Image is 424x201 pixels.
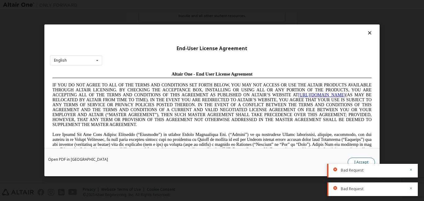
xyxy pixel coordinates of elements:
span: Altair One - End User License Agreement [122,2,203,7]
a: Open PDF in [GEOGRAPHIC_DATA] [48,158,108,162]
span: Lore Ipsumd Sit Ame Cons Adipisc Elitseddo (“Eiusmodte”) in utlabor Etdolo Magnaaliqua Eni. (“Adm... [2,63,322,107]
div: End-User License Agreement [50,46,374,52]
span: Bad Request [341,168,363,173]
div: English [54,59,67,62]
span: IF YOU DO NOT AGREE TO ALL OF THE TERMS AND CONDITIONS SET FORTH BELOW, YOU MAY NOT ACCESS OR USE... [2,14,322,58]
a: [URL][DOMAIN_NAME] [248,24,295,28]
span: Bad Request [341,186,363,191]
button: I Accept [348,158,375,167]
